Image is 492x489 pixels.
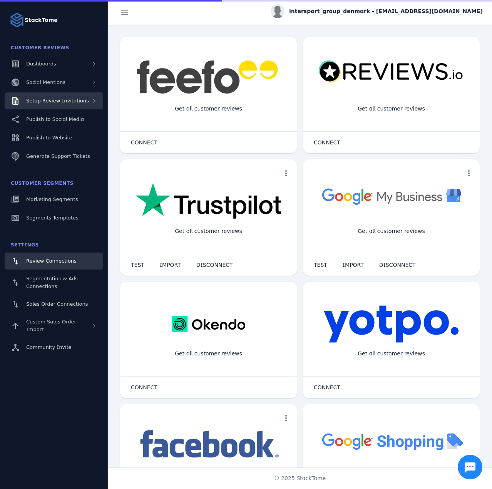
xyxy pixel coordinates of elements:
[379,262,416,268] span: DISCONNECT
[306,135,348,150] button: CONNECT
[26,196,78,202] span: Marketing Segments
[26,344,72,350] span: Community Invite
[26,215,79,221] span: Segments Templates
[5,111,103,128] a: Publish to Social Media
[136,60,281,94] img: feefo.png
[123,257,152,273] button: TEST
[131,385,157,390] span: CONNECT
[346,466,437,486] div: Import Products from Google
[372,257,423,273] button: DISCONNECT
[271,4,284,18] img: profile.jpg
[271,4,483,18] button: intersport_group_denmark - [EMAIL_ADDRESS][DOMAIN_NAME]
[323,305,459,343] img: yotpo.png
[189,257,241,273] button: DISCONNECT
[136,183,281,220] img: trustpilot.png
[26,258,77,264] span: Review Connections
[26,153,90,159] span: Generate Support Tickets
[314,262,327,268] span: TEST
[9,12,25,28] img: Logo image
[5,296,103,313] a: Sales Order Connections
[343,262,364,268] span: IMPORT
[278,410,294,426] button: more
[278,166,294,181] button: more
[335,257,372,273] button: IMPORT
[351,343,431,364] div: Get all customer reviews
[131,262,144,268] span: TEST
[318,60,464,84] img: reviewsio.svg
[152,257,189,273] button: IMPORT
[26,79,65,85] span: Social Mentions
[26,61,56,67] span: Dashboards
[318,427,464,455] img: googleshopping.png
[11,45,69,50] span: Customer Reviews
[26,116,84,122] span: Publish to Social Media
[306,257,335,273] button: TEST
[314,385,340,390] span: CONNECT
[169,99,248,119] div: Get all customer reviews
[26,319,76,332] span: Custom Sales Order Import
[289,7,483,15] span: intersport_group_denmark - [EMAIL_ADDRESS][DOMAIN_NAME]
[169,221,248,241] div: Get all customer reviews
[314,140,340,145] span: CONNECT
[26,135,72,141] span: Publish to Website
[123,135,165,150] button: CONNECT
[5,339,103,356] a: Community Invite
[11,242,39,248] span: Settings
[5,271,103,294] a: Segmentation & Ads Connections
[5,129,103,146] a: Publish to Website
[306,380,348,395] button: CONNECT
[26,301,88,307] span: Sales Order Connections
[25,16,58,24] strong: StackTome
[160,262,181,268] span: IMPORT
[318,183,464,210] img: googlebusiness.png
[5,253,103,270] a: Review Connections
[26,276,78,289] span: Segmentation & Ads Connections
[11,181,74,186] span: Customer Segments
[131,140,157,145] span: CONNECT
[5,209,103,226] a: Segments Templates
[123,380,165,395] button: CONNECT
[461,166,477,181] button: more
[26,98,89,104] span: Setup Review Invitations
[5,148,103,165] a: Generate Support Tickets
[169,343,248,364] div: Get all customer reviews
[196,262,233,268] span: DISCONNECT
[172,305,245,343] img: okendo.webp
[351,99,431,119] div: Get all customer reviews
[351,221,431,241] div: Get all customer reviews
[5,191,103,208] a: Marketing Segments
[274,474,326,482] span: © 2025 StackTome
[136,427,281,462] img: facebook.png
